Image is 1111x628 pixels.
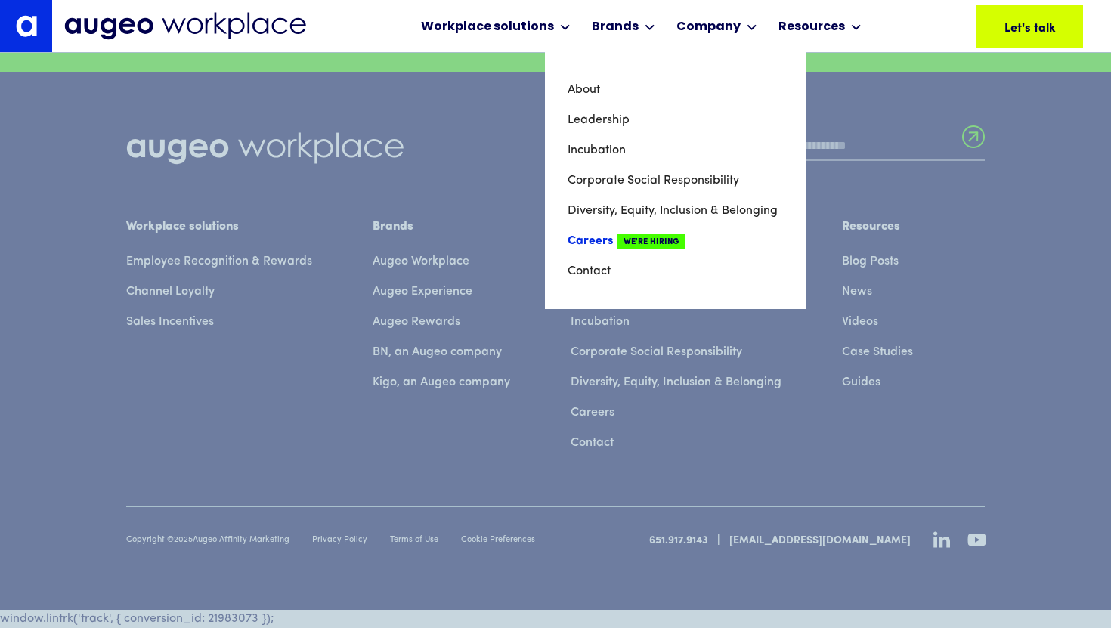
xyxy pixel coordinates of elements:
a: Corporate Social Responsibility [568,166,784,196]
a: About [568,75,784,105]
a: Leadership [568,105,784,135]
a: Contact [568,256,784,286]
img: Augeo's "a" monogram decorative logo in white. [16,15,37,36]
a: Let's talk [976,5,1083,48]
div: Workplace solutions [421,18,554,36]
a: CareersWe're Hiring [568,226,784,256]
nav: Company [545,52,806,309]
span: We're Hiring [617,234,685,249]
img: Augeo Workplace business unit full logo in mignight blue. [64,12,306,40]
a: Incubation [568,135,784,166]
a: Diversity, Equity, Inclusion & Belonging [568,196,784,226]
div: Company [676,18,741,36]
div: Brands [592,18,639,36]
div: Resources [778,18,845,36]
